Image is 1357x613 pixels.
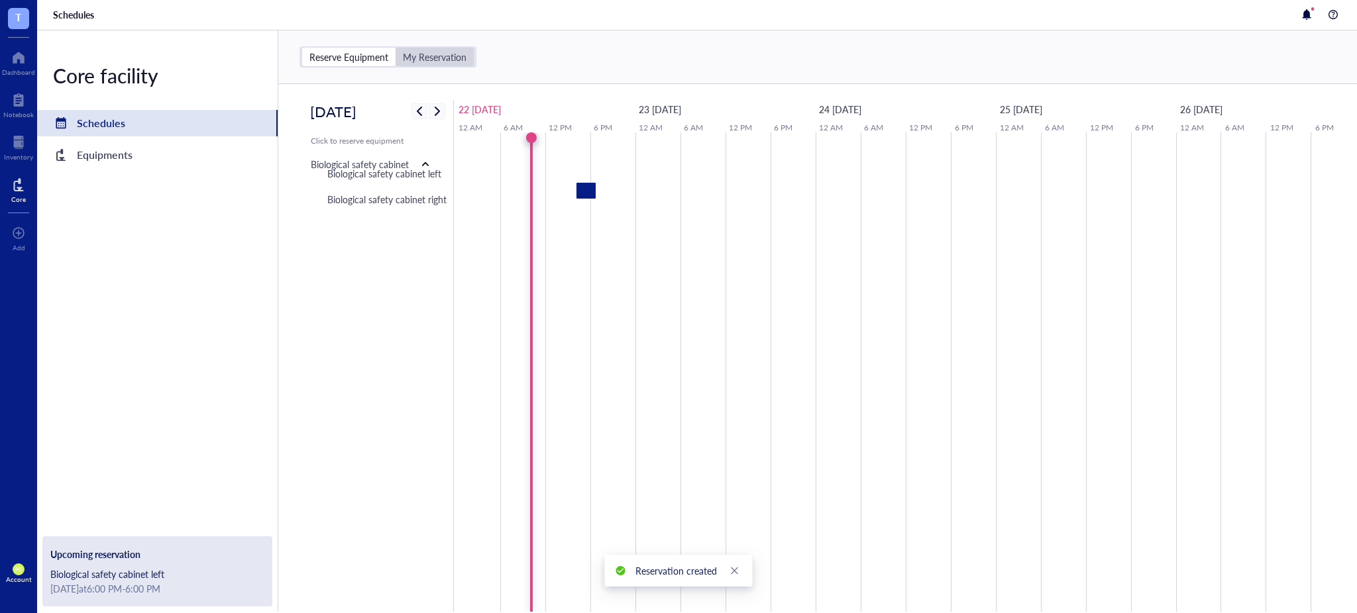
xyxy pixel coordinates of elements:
[635,119,666,136] a: 12 AM
[50,567,264,581] div: Biological safety cabinet left
[4,153,33,161] div: Inventory
[816,119,846,136] a: 12 AM
[299,46,476,68] div: segmented control
[6,575,32,583] div: Account
[680,119,706,136] a: 6 AM
[1222,119,1248,136] a: 6 AM
[906,119,936,136] a: 12 PM
[590,119,616,136] a: 6 PM
[771,119,796,136] a: 6 PM
[15,9,22,25] span: T
[37,110,278,136] a: Schedules
[1267,119,1297,136] a: 12 PM
[1312,119,1337,136] a: 6 PM
[327,166,441,181] div: Biological safety cabinet left
[411,103,427,119] button: Previous week
[403,51,466,63] div: My Reservation
[545,119,575,136] a: 12 PM
[730,566,739,575] span: close
[11,195,26,203] div: Core
[816,99,865,119] a: September 24, 2025
[1132,119,1157,136] a: 6 PM
[309,51,388,63] div: Reserve Equipment
[861,119,887,136] a: 6 AM
[13,244,25,252] div: Add
[77,114,125,132] div: Schedules
[500,119,526,136] a: 6 AM
[951,119,977,136] a: 6 PM
[77,146,133,164] div: Equipments
[2,68,35,76] div: Dashboard
[635,563,717,578] div: Reservation created
[997,99,1046,119] a: September 25, 2025
[429,103,445,119] button: Next week
[396,48,474,66] div: My Reservation
[11,174,26,203] a: Core
[37,142,278,168] a: Equipments
[997,119,1027,136] a: 12 AM
[635,99,684,119] a: September 23, 2025
[1087,119,1116,136] a: 12 PM
[311,135,434,147] div: Click to reserve equipment
[3,111,34,118] div: Notebook
[302,48,396,66] div: Reserve Equipment
[1177,99,1226,119] a: September 26, 2025
[455,99,504,119] a: September 22, 2025
[50,581,264,596] div: [DATE] at 6:00 PM - 6:00 PM
[4,132,33,161] a: Inventory
[2,47,35,76] a: Dashboard
[327,192,447,207] div: Biological safety cabinet right
[53,9,97,21] a: Schedules
[1042,119,1067,136] a: 6 AM
[50,547,264,561] div: Upcoming reservation
[37,62,278,89] div: Core facility
[1177,119,1207,136] a: 12 AM
[726,119,755,136] a: 12 PM
[15,567,22,573] span: PO
[728,563,742,578] a: Close
[455,119,486,136] a: 12 AM
[310,100,356,122] h2: [DATE]
[311,157,409,171] div: Biological safety cabinet
[3,89,34,118] a: Notebook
